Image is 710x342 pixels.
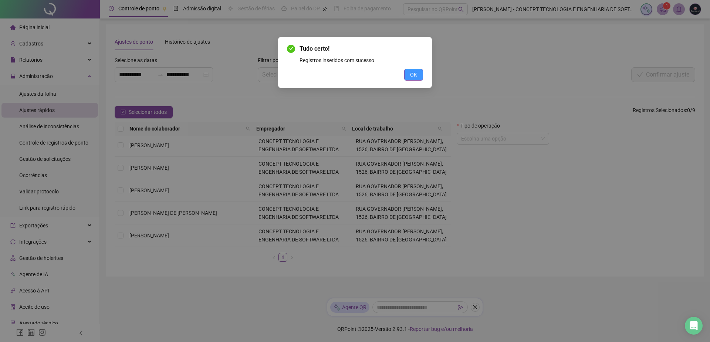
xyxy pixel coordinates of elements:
span: OK [410,71,417,79]
button: OK [404,69,423,81]
div: Open Intercom Messenger [685,317,703,335]
div: Registros inseridos com sucesso [300,56,423,64]
span: Tudo certo! [300,44,423,53]
span: check-circle [287,45,295,53]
